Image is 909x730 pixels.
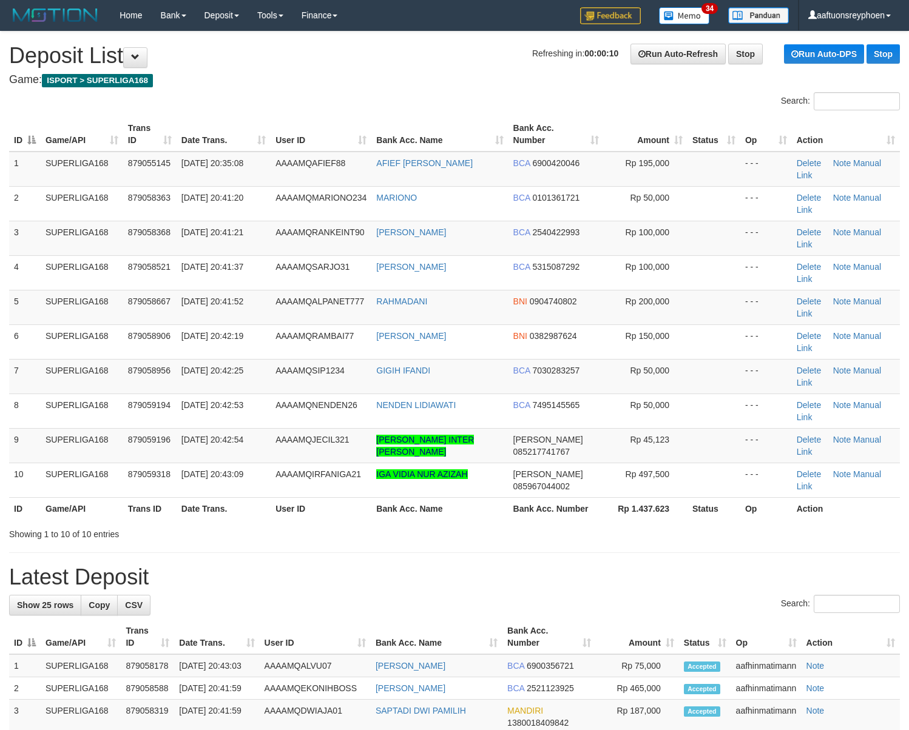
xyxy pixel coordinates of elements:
a: Stop [867,44,900,64]
span: 879059318 [128,469,171,479]
a: [PERSON_NAME] [376,661,445,671]
h1: Latest Deposit [9,565,900,589]
td: - - - [740,393,792,428]
span: Rp 497,500 [626,469,669,479]
span: CSV [125,600,143,610]
span: BCA [513,193,530,203]
span: AAAAMQRANKEINT90 [275,227,364,237]
td: 4 [9,255,41,290]
span: 879058956 [128,366,171,375]
th: Bank Acc. Name [371,497,508,520]
a: Delete [797,469,821,479]
span: MANDIRI [507,706,543,715]
th: ID: activate to sort column descending [9,620,41,654]
img: Button%20Memo.svg [659,7,710,24]
td: SUPERLIGA168 [41,393,123,428]
th: Trans ID: activate to sort column ascending [123,117,177,152]
td: 879058178 [121,654,174,677]
td: 10 [9,463,41,497]
td: SUPERLIGA168 [41,463,123,497]
span: BCA [513,227,530,237]
span: AAAAMQIRFANIGA21 [275,469,361,479]
a: Manual Link [797,262,881,284]
th: Op: activate to sort column ascending [740,117,792,152]
span: AAAAMQJECIL321 [275,435,349,444]
a: Delete [797,331,821,341]
h4: Game: [9,74,900,86]
span: [DATE] 20:41:21 [181,227,243,237]
a: Delete [797,435,821,444]
a: SAPTADI DWI PAMILIH [376,706,466,715]
span: [DATE] 20:41:20 [181,193,243,203]
a: [PERSON_NAME] [376,683,445,693]
span: Copy 0101361721 to clipboard [532,193,580,203]
td: aafhinmatimann [731,654,802,677]
th: Bank Acc. Name: activate to sort column ascending [371,620,502,654]
span: [PERSON_NAME] [513,435,583,444]
span: Copy 7030283257 to clipboard [532,366,580,375]
td: [DATE] 20:43:03 [174,654,259,677]
td: 3 [9,221,41,255]
a: GIGIH IFANDI [376,366,430,375]
span: Copy 2540422993 to clipboard [532,227,580,237]
span: BCA [507,683,524,693]
span: Copy 0382987624 to clipboard [530,331,577,341]
a: Delete [797,296,821,306]
a: Note [833,366,851,375]
span: [DATE] 20:42:53 [181,400,243,410]
a: Manual Link [797,400,881,422]
th: User ID: activate to sort column ascending [260,620,371,654]
td: 1 [9,654,41,677]
span: Copy 085967044002 to clipboard [513,481,570,491]
th: Status: activate to sort column ascending [688,117,740,152]
th: Trans ID: activate to sort column ascending [121,620,174,654]
a: [PERSON_NAME] [376,227,446,237]
th: Rp 1.437.623 [604,497,688,520]
a: Note [833,331,851,341]
span: 879058368 [128,227,171,237]
a: Manual Link [797,366,881,387]
th: Bank Acc. Name: activate to sort column ascending [371,117,508,152]
span: Copy 0904740802 to clipboard [530,296,577,306]
td: [DATE] 20:41:59 [174,677,259,700]
a: Note [833,435,851,444]
span: [DATE] 20:42:54 [181,435,243,444]
a: Manual Link [797,331,881,353]
span: Accepted [684,661,720,672]
a: Delete [797,158,821,168]
span: 879055145 [128,158,171,168]
a: NENDEN LIDIAWATI [376,400,456,410]
a: Manual Link [797,193,881,215]
input: Search: [814,595,900,613]
th: Bank Acc. Number [509,497,604,520]
a: CSV [117,595,150,615]
span: BNI [513,331,527,341]
th: Status [688,497,740,520]
td: 6 [9,324,41,359]
a: Note [806,683,825,693]
a: Manual Link [797,227,881,249]
a: [PERSON_NAME] [376,262,446,272]
a: Note [833,469,851,479]
a: Note [806,661,825,671]
a: Note [833,193,851,203]
td: Rp 465,000 [596,677,679,700]
a: Note [833,262,851,272]
th: Bank Acc. Number: activate to sort column ascending [509,117,604,152]
td: - - - [740,359,792,393]
td: 5 [9,290,41,324]
th: ID [9,497,41,520]
span: Copy 5315087292 to clipboard [532,262,580,272]
td: 7 [9,359,41,393]
span: Show 25 rows [17,600,73,610]
td: 2 [9,677,41,700]
span: Rp 100,000 [626,262,669,272]
td: 2 [9,186,41,221]
td: 879058588 [121,677,174,700]
label: Search: [781,595,900,613]
span: AAAAMQALPANET777 [275,296,364,306]
span: Accepted [684,684,720,694]
th: Game/API: activate to sort column ascending [41,620,121,654]
a: Manual Link [797,158,881,180]
span: [DATE] 20:43:09 [181,469,243,479]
